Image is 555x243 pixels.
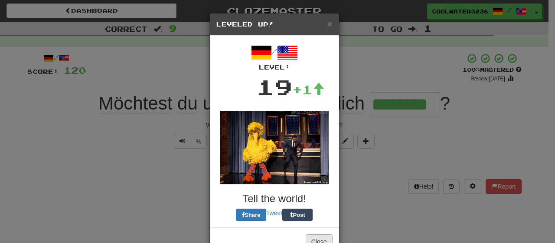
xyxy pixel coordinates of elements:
h5: Leveled Up! [216,20,333,29]
h3: Tell the world! [216,193,333,204]
div: 19 [257,72,292,102]
div: Level: [216,63,333,72]
button: Share [236,209,266,221]
div: +1 [292,81,324,98]
button: Close [327,19,332,28]
a: Tweet [266,210,282,216]
button: Post [282,209,313,221]
div: / [216,42,333,72]
span: × [327,19,332,29]
img: big-bird-dfe9672fae860091fcf6a06443af7cad9ede96569e196c6f5e6e39cc9ba8cdde.gif [220,111,329,184]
